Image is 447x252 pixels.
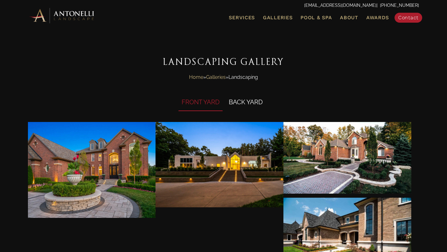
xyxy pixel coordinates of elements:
[229,15,255,20] span: Services
[298,14,334,22] a: Pool & Spa
[178,94,223,111] li: FRONT YARD
[260,14,295,22] a: Galleries
[228,73,258,82] span: Landscaping
[340,15,358,20] span: About
[304,3,377,8] a: [EMAIL_ADDRESS][DOMAIN_NAME]
[337,14,361,22] a: About
[398,15,418,20] span: Contact
[28,7,96,24] img: Antonelli Horizontal Logo
[28,2,419,10] p: | [PHONE_NUMBER]
[300,15,332,20] span: Pool & Spa
[226,94,266,111] li: BACK YARD
[263,15,292,20] span: Galleries
[395,13,422,23] a: Contact
[366,15,389,20] span: Awards
[189,73,258,82] span: » »
[189,73,203,82] a: Home
[226,14,257,22] a: Services
[28,73,419,82] nav: Breadcrumbs
[206,73,226,82] a: Galleries
[28,55,419,70] h2: Landscaping Gallery
[364,14,391,22] a: Awards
